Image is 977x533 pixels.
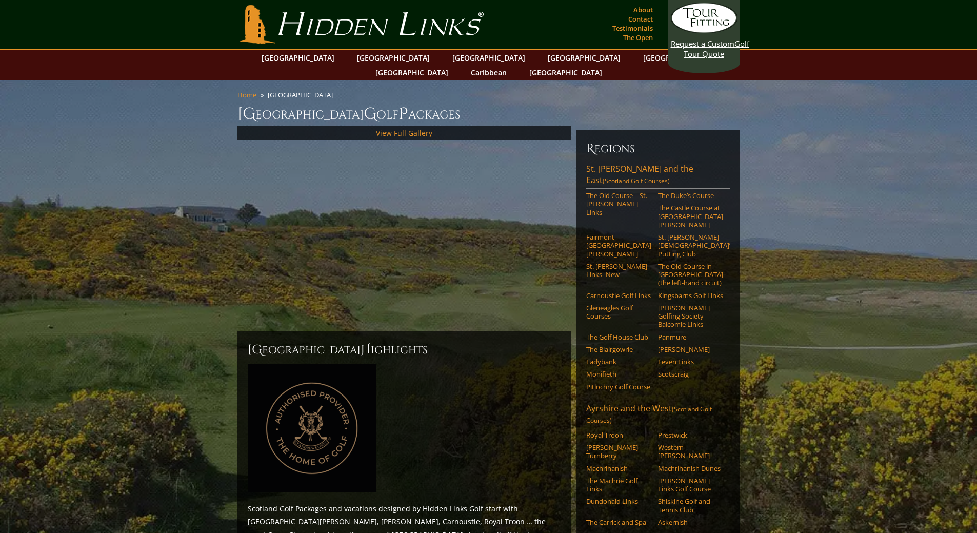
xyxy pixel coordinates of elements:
a: [PERSON_NAME] Turnberry [586,443,651,460]
a: Ladybank [586,358,651,366]
span: G [364,104,376,124]
a: Gleneagles Golf Courses [586,304,651,321]
a: Testimonials [610,21,655,35]
a: Ayrshire and the West(Scotland Golf Courses) [586,403,730,428]
a: Scotscraig [658,370,723,378]
a: Dundonald Links [586,497,651,505]
span: P [398,104,408,124]
a: Machrihanish [586,464,651,472]
h1: [GEOGRAPHIC_DATA] olf ackages [237,104,740,124]
a: [PERSON_NAME] Golfing Society Balcomie Links [658,304,723,329]
a: The Machrie Golf Links [586,477,651,493]
a: [GEOGRAPHIC_DATA] [447,50,530,65]
a: [GEOGRAPHIC_DATA] [524,65,607,80]
a: [GEOGRAPHIC_DATA] [638,50,721,65]
a: St. [PERSON_NAME] Links–New [586,262,651,279]
a: The Castle Course at [GEOGRAPHIC_DATA][PERSON_NAME] [658,204,723,229]
a: View Full Gallery [376,128,432,138]
a: Panmure [658,333,723,341]
a: Kingsbarns Golf Links [658,291,723,300]
a: Carnoustie Golf Links [586,291,651,300]
a: Request a CustomGolf Tour Quote [671,3,737,59]
a: St. [PERSON_NAME] [DEMOGRAPHIC_DATA]’ Putting Club [658,233,723,258]
a: [GEOGRAPHIC_DATA] [352,50,435,65]
a: Machrihanish Dunes [658,464,723,472]
a: Askernish [658,518,723,526]
a: Royal Troon [586,431,651,439]
a: Western [PERSON_NAME] [658,443,723,460]
li: [GEOGRAPHIC_DATA] [268,90,337,100]
a: The Golf House Club [586,333,651,341]
a: Contact [626,12,655,26]
span: (Scotland Golf Courses) [603,176,670,185]
span: H [361,342,371,358]
a: Shiskine Golf and Tennis Club [658,497,723,514]
a: [PERSON_NAME] Links Golf Course [658,477,723,493]
a: St. [PERSON_NAME] and the East(Scotland Golf Courses) [586,163,730,189]
a: Pitlochry Golf Course [586,383,651,391]
a: [GEOGRAPHIC_DATA] [256,50,340,65]
a: The Old Course in [GEOGRAPHIC_DATA] (the left-hand circuit) [658,262,723,287]
a: [GEOGRAPHIC_DATA] [370,65,453,80]
a: Home [237,90,256,100]
a: The Carrick and Spa [586,518,651,526]
a: Fairmont [GEOGRAPHIC_DATA][PERSON_NAME] [586,233,651,258]
h2: [GEOGRAPHIC_DATA] ighlights [248,342,561,358]
span: (Scotland Golf Courses) [586,405,712,425]
a: The Blairgowrie [586,345,651,353]
span: Request a Custom [671,38,734,49]
a: The Duke’s Course [658,191,723,200]
a: The Old Course – St. [PERSON_NAME] Links [586,191,651,216]
a: [PERSON_NAME] [658,345,723,353]
a: Leven Links [658,358,723,366]
a: Caribbean [466,65,512,80]
a: [GEOGRAPHIC_DATA] [543,50,626,65]
a: Monifieth [586,370,651,378]
a: The Open [621,30,655,45]
a: About [631,3,655,17]
h6: Regions [586,141,730,157]
a: Prestwick [658,431,723,439]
